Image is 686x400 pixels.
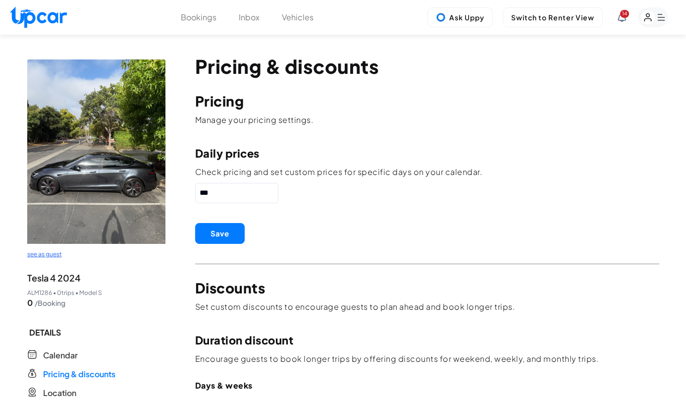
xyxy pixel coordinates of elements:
img: Uppy [436,12,446,22]
p: Duration discount [195,332,659,348]
p: Manage your pricing settings. [195,114,659,125]
p: Encourage guests to book longer trips by offering discounts for weekend, weekly, and monthly trips. [195,353,659,364]
a: see as guest [27,250,62,258]
img: vehicle [27,59,165,244]
p: Days & weeks [195,381,659,391]
span: 0 trips [57,289,74,297]
span: DETAILS [27,327,165,339]
div: View Notifications [618,13,626,22]
p: Discounts [195,280,659,296]
span: Location [43,387,76,399]
span: You have new notifications [620,10,629,18]
img: Upcar Logo [10,6,67,28]
button: Bookings [181,11,216,23]
span: Pricing & discounts [43,368,115,380]
span: Model S [79,289,102,297]
p: Pricing & discounts [195,56,659,77]
p: Daily prices [195,145,659,161]
button: Switch to Renter View [503,7,603,27]
button: Ask Uppy [427,7,493,27]
span: Tesla 4 2024 [27,271,81,285]
span: ALM1286 [27,289,52,297]
button: Inbox [239,11,260,23]
button: Vehicles [282,11,314,23]
p: Pricing [195,93,659,109]
span: • [53,289,56,297]
span: /Booking [35,298,65,308]
p: Check pricing and set custom prices for specific days on your calendar. [195,167,659,177]
span: Calendar [43,349,78,361]
p: Set custom discounts to encourage guests to plan ahead and book longer trips. [195,301,659,312]
span: • [75,289,78,297]
span: 0 [27,297,33,309]
button: Save [195,223,245,244]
